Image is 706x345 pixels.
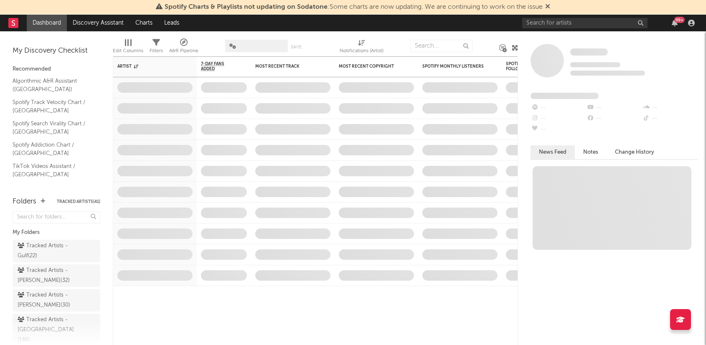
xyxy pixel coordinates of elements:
span: 7-Day Fans Added [201,61,234,71]
input: Search for folders... [13,211,100,223]
a: Spotify Track Velocity Chart / [GEOGRAPHIC_DATA] [13,98,92,115]
span: Tracking Since: [DATE] [570,62,620,67]
a: Charts [130,15,158,31]
div: Tracked Artists - Gulf ( 22 ) [18,241,76,261]
div: Notifications (Artist) [340,36,383,60]
a: Leads [158,15,185,31]
a: Spotify Search Virality Chart / [GEOGRAPHIC_DATA] [13,119,92,136]
a: Algorithmic A&R Assistant ([GEOGRAPHIC_DATA]) [13,76,92,94]
div: Artist [117,64,180,69]
a: Tracked Artists - [PERSON_NAME](32) [13,264,100,287]
button: Tracked Artists(41) [57,200,100,204]
button: News Feed [531,145,575,159]
div: Filters [150,36,163,60]
input: Search... [410,40,473,52]
span: Fans Added by Platform [531,93,599,99]
div: A&R Pipeline [169,46,198,56]
input: Search for artists [522,18,648,28]
span: Dismiss [545,4,550,10]
button: Change History [607,145,663,159]
div: -- [531,124,586,135]
div: -- [586,102,642,113]
div: -- [642,102,698,113]
button: Notes [575,145,607,159]
div: -- [531,113,586,124]
button: 99+ [672,20,678,26]
a: Spotify Addiction Chart / [GEOGRAPHIC_DATA] [13,140,92,157]
div: -- [586,113,642,124]
a: Tracked Artists - [PERSON_NAME](30) [13,289,100,312]
span: 0 fans last week [570,71,645,76]
button: Save [291,45,302,49]
div: Most Recent Copyright [339,64,401,69]
div: Edit Columns [113,46,143,56]
a: Dashboard [27,15,67,31]
div: 99 + [674,17,685,23]
div: Spotify Followers [506,61,535,71]
span: : Some charts are now updating. We are continuing to work on the issue [165,4,543,10]
div: Tracked Artists - [PERSON_NAME] ( 32 ) [18,266,76,286]
div: Tracked Artists - [GEOGRAPHIC_DATA] ( 146 ) [18,315,76,345]
a: Discovery Assistant [67,15,130,31]
a: Some Artist [570,48,608,56]
a: TikTok Videos Assistant / [GEOGRAPHIC_DATA] [13,162,92,179]
div: Spotify Monthly Listeners [422,64,485,69]
div: Edit Columns [113,36,143,60]
div: Folders [13,197,36,207]
div: Most Recent Track [255,64,318,69]
span: Spotify Charts & Playlists not updating on Sodatone [165,4,328,10]
div: Notifications (Artist) [340,46,383,56]
a: Tracked Artists - Gulf(22) [13,240,100,262]
div: A&R Pipeline [169,36,198,60]
div: -- [531,102,586,113]
div: Tracked Artists - [PERSON_NAME] ( 30 ) [18,290,76,310]
div: Recommended [13,64,100,74]
div: Filters [150,46,163,56]
div: My Discovery Checklist [13,46,100,56]
div: -- [642,113,698,124]
div: My Folders [13,228,100,238]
